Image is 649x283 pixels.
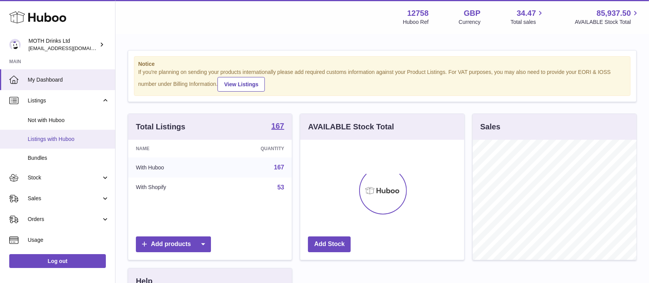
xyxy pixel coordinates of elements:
a: Add Stock [308,236,351,252]
a: 167 [274,164,284,171]
strong: 167 [271,122,284,130]
div: Huboo Ref [403,18,429,26]
span: Usage [28,236,109,244]
span: Not with Huboo [28,117,109,124]
span: 85,937.50 [597,8,631,18]
th: Quantity [216,140,292,157]
img: internalAdmin-12758@internal.huboo.com [9,39,21,50]
a: 85,937.50 AVAILABLE Stock Total [575,8,640,26]
a: Log out [9,254,106,268]
span: Total sales [510,18,545,26]
strong: 12758 [407,8,429,18]
div: If you're planning on sending your products internationally please add required customs informati... [138,69,626,92]
th: Name [128,140,216,157]
td: With Huboo [128,157,216,178]
a: Add products [136,236,211,252]
span: Stock [28,174,101,181]
span: 34.47 [517,8,536,18]
strong: GBP [464,8,480,18]
span: Listings with Huboo [28,136,109,143]
td: With Shopify [128,178,216,198]
h3: AVAILABLE Stock Total [308,122,394,132]
strong: Notice [138,60,626,68]
span: AVAILABLE Stock Total [575,18,640,26]
span: Bundles [28,154,109,162]
span: My Dashboard [28,76,109,84]
div: MOTH Drinks Ltd [28,37,98,52]
span: [EMAIL_ADDRESS][DOMAIN_NAME] [28,45,113,51]
span: Listings [28,97,101,104]
a: 167 [271,122,284,131]
span: Sales [28,195,101,202]
h3: Total Listings [136,122,186,132]
a: 34.47 Total sales [510,8,545,26]
a: 53 [278,184,284,191]
span: Orders [28,216,101,223]
a: View Listings [217,77,265,92]
h3: Sales [480,122,500,132]
div: Currency [459,18,481,26]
